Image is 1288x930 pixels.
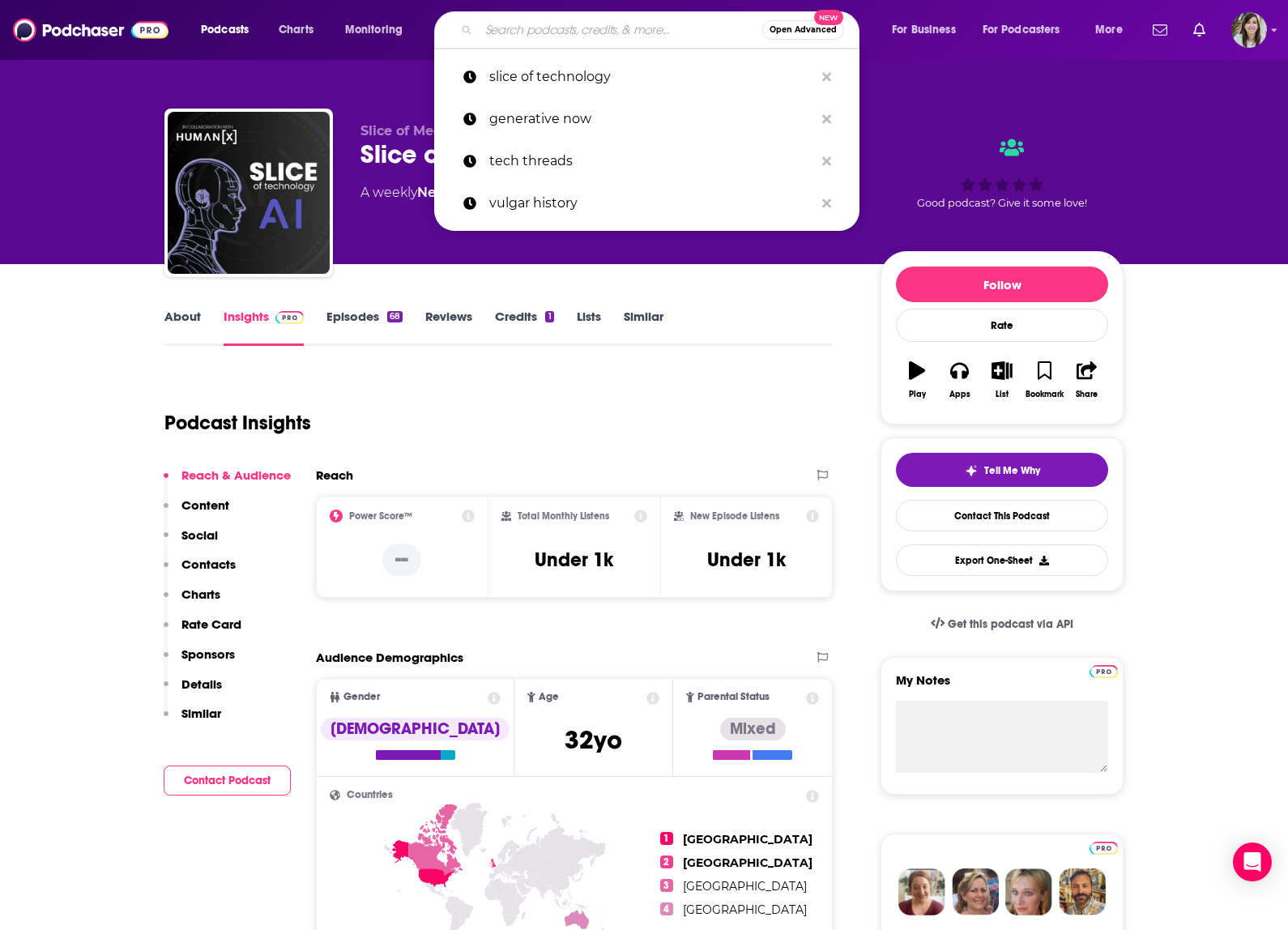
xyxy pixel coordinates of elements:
span: Age [539,692,559,702]
button: Similar [164,706,221,736]
img: Podchaser - Follow, Share and Rate Podcasts [13,15,168,45]
span: 4 [660,902,673,915]
span: For Podcasters [983,19,1060,41]
button: Export One-Sheet [896,544,1108,576]
a: News [417,185,454,200]
button: Follow [896,267,1108,302]
span: [GEOGRAPHIC_DATA] [683,879,807,894]
a: Charts [268,17,323,43]
button: open menu [881,17,976,43]
span: 3 [660,879,673,892]
button: Contacts [164,557,236,587]
a: generative now [434,98,859,140]
span: [GEOGRAPHIC_DATA] [683,902,807,917]
span: Logged in as devinandrade [1231,12,1267,48]
div: Apps [949,390,970,399]
button: Reach & Audience [164,467,291,497]
span: Tell Me Why [984,464,1040,477]
p: -- [382,544,421,576]
img: User Profile [1231,12,1267,48]
button: Contact Podcast [164,766,291,796]
img: Podchaser Pro [1090,665,1118,678]
button: Show profile menu [1231,12,1267,48]
span: 1 [660,832,673,845]
div: Search podcasts, credits, & more... [450,11,875,49]
div: Good podcast? Give it some love! [881,123,1124,224]
p: Charts [181,587,220,602]
p: Rate Card [181,616,241,632]
button: Rate Card [164,616,241,646]
button: Share [1066,351,1108,409]
button: Charts [164,587,220,616]
h2: Audience Demographics [316,650,463,665]
a: Credits1 [495,309,553,346]
h2: New Episode Listens [690,510,779,522]
button: Details [164,676,222,706]
h3: Under 1k [535,548,613,572]
button: open menu [334,17,424,43]
h2: Reach [316,467,353,483]
label: My Notes [896,672,1108,701]
a: slice of technology [434,56,859,98]
button: Open AdvancedNew [762,20,844,40]
div: Open Intercom Messenger [1233,843,1272,881]
a: Show notifications dropdown [1146,16,1174,44]
span: For Business [892,19,956,41]
div: Rate [896,309,1108,342]
a: Lists [577,309,601,346]
a: Show notifications dropdown [1187,16,1212,44]
div: 1 [545,311,553,322]
p: Content [181,497,229,513]
div: Bookmark [1026,390,1064,399]
a: Reviews [425,309,472,346]
button: Apps [938,351,980,409]
img: Jon Profile [1059,868,1106,915]
p: vulgar history [489,182,814,224]
button: Bookmark [1023,351,1065,409]
div: Play [909,390,926,399]
button: Sponsors [164,646,235,676]
img: Slice of Technology [168,112,330,274]
button: List [981,351,1023,409]
span: Get this podcast via API [948,617,1073,631]
div: 68 [387,311,403,322]
h1: Podcast Insights [164,411,311,435]
img: tell me why sparkle [965,464,978,477]
button: Social [164,527,218,557]
div: Share [1076,390,1098,399]
button: tell me why sparkleTell Me Why [896,453,1108,487]
img: Sydney Profile [898,868,945,915]
img: Jules Profile [1005,868,1052,915]
a: Episodes68 [326,309,403,346]
span: Parental Status [697,692,770,702]
span: New [814,10,843,25]
p: Details [181,676,222,692]
div: [DEMOGRAPHIC_DATA] [321,718,510,740]
a: InsightsPodchaser Pro [224,309,304,346]
span: Podcasts [201,19,249,41]
p: Sponsors [181,646,235,662]
a: Contact This Podcast [896,500,1108,531]
div: List [996,390,1009,399]
h2: Total Monthly Listens [518,510,609,522]
img: Podchaser Pro [275,311,304,324]
input: Search podcasts, credits, & more... [479,17,762,43]
span: Gender [343,692,380,702]
p: generative now [489,98,814,140]
img: Barbara Profile [952,868,999,915]
a: Get this podcast via API [918,604,1086,644]
img: Podchaser Pro [1090,842,1118,855]
span: Countries [347,790,393,800]
span: [GEOGRAPHIC_DATA] [683,855,812,870]
span: Slice of Media, Inc. [360,123,485,139]
span: Good podcast? Give it some love! [917,197,1087,209]
button: open menu [972,17,1084,43]
button: open menu [190,17,270,43]
p: Similar [181,706,221,721]
div: A weekly podcast [360,183,710,203]
p: Reach & Audience [181,467,291,483]
button: Play [896,351,938,409]
a: Pro website [1090,839,1118,855]
a: Similar [624,309,663,346]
